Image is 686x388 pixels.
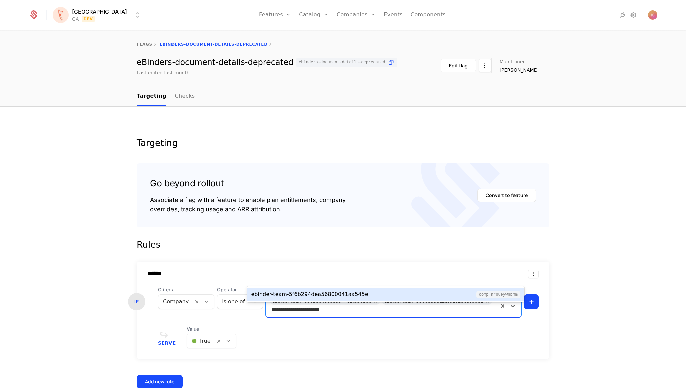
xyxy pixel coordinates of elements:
[72,8,127,16] span: [GEOGRAPHIC_DATA]
[137,87,195,106] ul: Choose Sub Page
[251,290,368,298] div: ebinder-team-5f6b294dea56800041aa545e
[619,11,627,19] a: Integrations
[82,16,95,22] span: Dev
[175,87,195,106] a: Checks
[449,62,468,69] div: Edit flag
[53,7,69,23] img: Florence
[158,286,214,293] span: Criteria
[150,177,346,190] div: Go beyond rollout
[476,291,520,298] span: comp_NrBUEyWHbHM
[524,294,539,309] button: +
[648,10,657,20] img: Igor Grebenarovic
[441,59,476,72] button: Edit flag
[137,87,166,106] a: Targeting
[128,293,145,310] div: IF
[648,10,657,20] button: Open user button
[479,59,491,72] button: Select action
[217,286,263,293] span: Operator
[137,58,397,67] div: eBinders-document-details-deprecated
[137,238,549,251] div: Rules
[137,42,152,47] a: flags
[137,139,549,147] div: Targeting
[55,8,142,22] button: Select environment
[72,16,79,22] div: QA
[137,87,549,106] nav: Main
[500,67,539,73] span: [PERSON_NAME]
[500,59,525,64] span: Maintainer
[528,270,539,278] button: Select action
[187,326,236,332] span: Value
[629,11,637,19] a: Settings
[150,195,346,214] div: Associate a flag with a feature to enable plan entitlements, company overrides, tracking usage an...
[299,60,385,64] span: ebinders-document-details-deprecated
[158,341,176,345] span: Serve
[477,189,536,202] button: Convert to feature
[145,378,174,385] div: Add new rule
[137,69,190,76] div: Last edited last month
